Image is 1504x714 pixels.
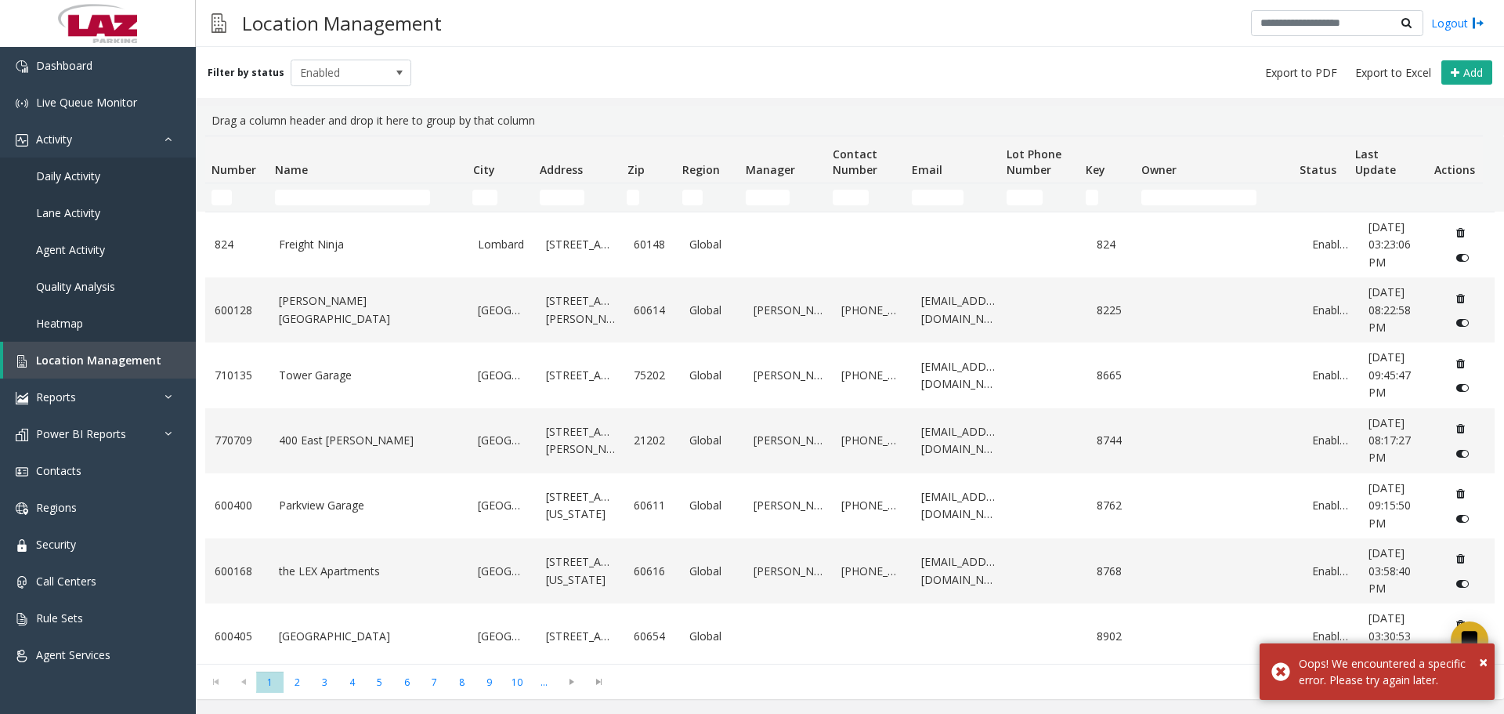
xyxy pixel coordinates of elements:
[478,497,527,514] a: [GEOGRAPHIC_DATA]
[211,190,232,205] input: Number Filter
[841,432,902,449] a: [PHONE_NUMBER]
[1348,183,1427,212] td: Last Update Filter
[1097,563,1133,580] a: 8768
[634,236,671,253] a: 60148
[36,611,83,625] span: Rule Sets
[1431,15,1484,31] a: Logout
[1368,219,1430,271] a: [DATE] 03:23:06 PM
[279,432,460,449] a: 400 East [PERSON_NAME]
[921,488,998,524] a: [EMAIL_ADDRESS][DOMAIN_NAME]
[921,292,998,328] a: [EMAIL_ADDRESS][DOMAIN_NAME]
[36,95,137,110] span: Live Queue Monitor
[16,392,28,404] img: 'icon'
[921,358,998,393] a: [EMAIL_ADDRESS][DOMAIN_NAME]
[682,190,703,205] input: Region Filter
[16,355,28,368] img: 'icon'
[540,190,584,205] input: Address Filter
[1368,545,1411,596] span: [DATE] 03:58:40 PM
[1427,136,1483,183] th: Actions
[215,302,260,319] a: 600128
[1000,183,1079,212] td: Lot Phone Number Filter
[585,671,613,693] span: Go to the last page
[16,613,28,625] img: 'icon'
[338,672,366,693] span: Page 4
[546,553,615,589] a: [STREET_ADDRESS][US_STATE]
[1441,60,1492,85] button: Add
[1448,375,1477,400] button: Disable
[689,236,735,253] a: Global
[1079,183,1135,212] td: Key Filter
[1479,651,1488,674] button: Close
[1135,183,1293,212] td: Owner Filter
[1448,245,1477,270] button: Disable
[689,302,735,319] a: Global
[841,497,902,514] a: [PHONE_NUMBER]
[1479,651,1488,672] span: ×
[1448,285,1473,310] button: Delete
[833,190,869,205] input: Contact Number Filter
[588,676,609,688] span: Go to the last page
[689,497,735,514] a: Global
[912,190,964,205] input: Email Filter
[1448,506,1477,531] button: Disable
[754,432,822,449] a: [PERSON_NAME]
[1448,220,1473,245] button: Delete
[1448,351,1473,376] button: Delete
[36,169,100,183] span: Daily Activity
[1448,546,1473,571] button: Delete
[475,672,503,693] span: Page 9
[1368,285,1411,335] span: [DATE] 08:22:58 PM
[1368,480,1411,531] span: [DATE] 09:15:50 PM
[546,488,615,524] a: [STREET_ADDRESS][US_STATE]
[1448,416,1473,441] button: Delete
[279,236,460,253] a: Freight Ninja
[634,497,671,514] a: 60611
[1368,349,1430,401] a: [DATE] 09:45:47 PM
[279,497,460,514] a: Parkview Garage
[1448,571,1477,596] button: Disable
[279,367,460,384] a: Tower Garage
[1368,611,1411,661] span: [DATE] 03:30:53 AM
[36,132,72,147] span: Activity
[1448,611,1473,636] button: Delete
[215,497,260,514] a: 600400
[689,563,735,580] a: Global
[36,500,77,515] span: Regions
[36,279,115,294] span: Quality Analysis
[1368,545,1430,597] a: [DATE] 03:58:40 PM
[1368,415,1411,466] span: [DATE] 08:17:27 PM
[1463,65,1483,80] span: Add
[1368,610,1430,662] a: [DATE] 03:30:53 AM
[1312,497,1349,514] a: Enabled
[1293,183,1349,212] td: Status Filter
[269,183,466,212] td: Name Filter
[478,236,527,253] a: Lombard
[620,183,676,212] td: Zip Filter
[634,367,671,384] a: 75202
[1312,236,1349,253] a: Enabled
[16,97,28,110] img: 'icon'
[36,242,105,257] span: Agent Activity
[234,4,450,42] h3: Location Management
[1368,415,1430,467] a: [DATE] 08:17:27 PM
[36,647,110,662] span: Agent Services
[1097,497,1133,514] a: 8762
[36,390,76,404] span: Reports
[921,553,998,589] a: [EMAIL_ADDRESS][DOMAIN_NAME]
[1427,183,1483,212] td: Actions Filter
[393,672,421,693] span: Page 6
[275,190,430,205] input: Name Filter
[561,676,582,688] span: Go to the next page
[1086,190,1098,205] input: Key Filter
[689,432,735,449] a: Global
[546,628,615,645] a: [STREET_ADDRESS]
[689,367,735,384] a: Global
[1312,432,1349,449] a: Enabled
[1265,65,1337,81] span: Export to PDF
[256,672,284,693] span: Page 1
[634,628,671,645] a: 60654
[36,205,100,220] span: Lane Activity
[16,576,28,589] img: 'icon'
[546,236,615,253] a: [STREET_ADDRESS]
[826,183,906,212] td: Contact Number Filter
